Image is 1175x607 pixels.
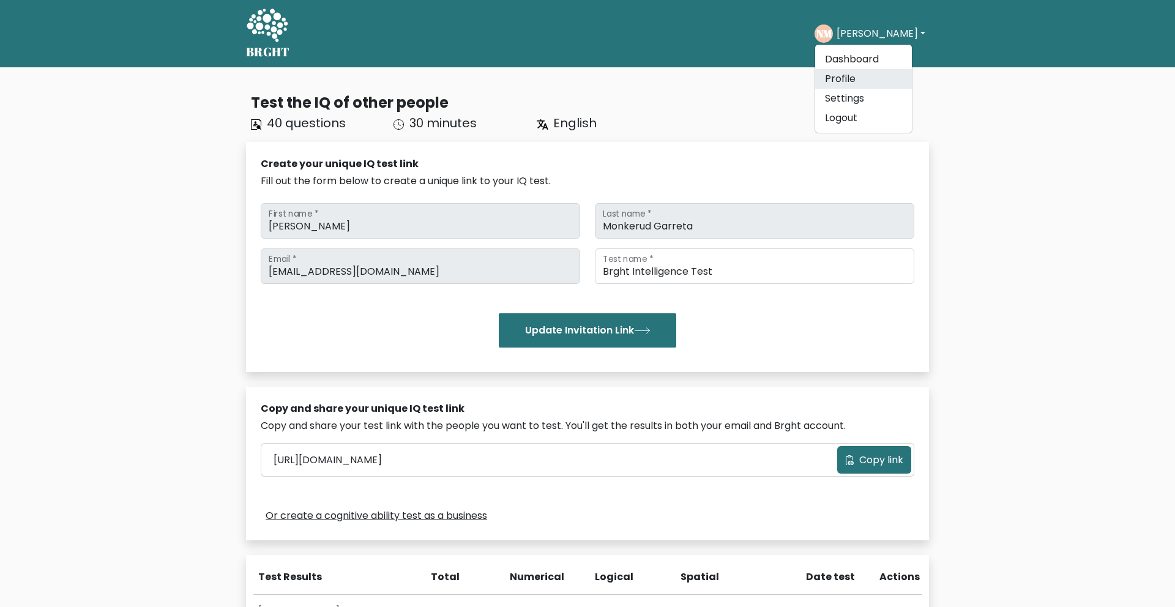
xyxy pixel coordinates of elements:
[815,89,912,108] a: Settings
[261,419,914,433] div: Copy and share your test link with the people you want to test. You'll get the results in both yo...
[681,570,716,584] div: Spatial
[267,114,346,132] span: 40 questions
[409,114,477,132] span: 30 minutes
[261,248,580,284] input: Email
[258,570,409,584] div: Test Results
[246,45,290,59] h5: BRGHT
[261,203,580,239] input: First name
[266,508,487,523] a: Or create a cognitive ability test as a business
[859,453,903,467] span: Copy link
[833,26,929,42] button: [PERSON_NAME]
[251,92,929,114] div: Test the IQ of other people
[499,313,676,348] button: Update Invitation Link
[879,570,922,584] div: Actions
[837,446,911,474] button: Copy link
[424,570,460,584] div: Total
[815,108,912,128] a: Logout
[553,114,597,132] span: English
[766,570,865,584] div: Date test
[815,50,912,69] a: Dashboard
[510,570,545,584] div: Numerical
[595,570,630,584] div: Logical
[261,174,914,188] div: Fill out the form below to create a unique link to your IQ test.
[261,401,914,416] div: Copy and share your unique IQ test link
[815,69,912,89] a: Profile
[595,203,914,239] input: Last name
[261,157,914,171] div: Create your unique IQ test link
[595,248,914,284] input: Test name
[246,5,290,62] a: BRGHT
[816,26,832,40] text: NM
